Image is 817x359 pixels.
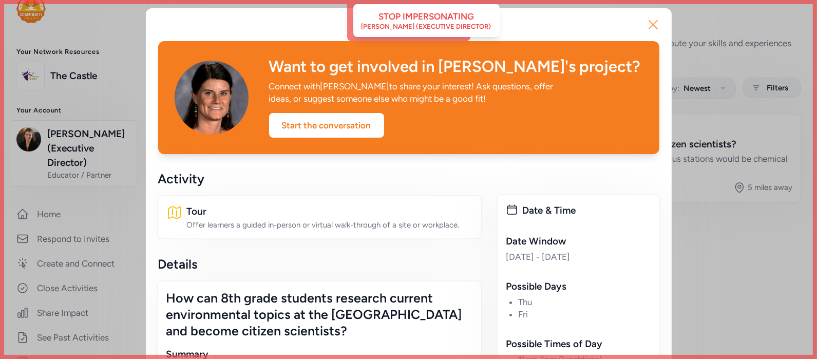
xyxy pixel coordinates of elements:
div: Activity [158,171,481,187]
div: Connect with [PERSON_NAME] to share your interest! Ask questions, offer ideas, or suggest someone... [269,80,565,105]
div: Details [158,256,481,272]
img: Avatar [175,61,249,135]
div: Date & Time [522,203,651,218]
div: Start the conversation [269,113,384,138]
div: Want to get involved in [PERSON_NAME]'s project? [269,58,643,76]
div: Date Window [506,234,651,249]
li: Fri [518,308,651,320]
div: Offer learners a guided in-person or virtual walk-through of a site or workplace. [187,220,473,230]
div: How can 8th grade students research current environmental topics at the [GEOGRAPHIC_DATA] and bec... [166,290,473,339]
div: Possible Days [506,279,651,294]
div: Possible Times of Day [506,337,651,351]
div: [DATE] - [DATE] [506,251,651,263]
li: Thu [518,296,651,308]
div: Tour [187,204,473,219]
